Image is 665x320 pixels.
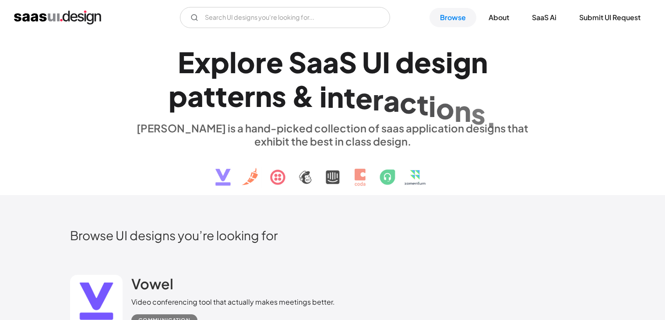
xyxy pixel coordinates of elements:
a: Submit UI Request [569,8,651,27]
div: r [255,45,266,79]
div: s [272,79,286,113]
div: t [215,79,227,113]
div: s [431,45,446,79]
div: t [344,80,355,114]
div: a [384,84,400,117]
div: t [204,79,215,113]
div: Video conferencing tool that actually makes meetings better. [131,297,335,307]
div: i [320,79,327,113]
div: a [187,79,204,113]
h1: Explore SaaS UI design patterns & interactions. [131,45,534,113]
a: home [14,11,101,25]
div: r [244,79,255,113]
div: s [471,96,486,130]
div: I [382,45,390,79]
img: text, icon, saas logo [200,148,465,193]
div: i [446,45,453,79]
div: n [471,45,488,79]
div: U [362,45,382,79]
input: Search UI designs you're looking for... [180,7,390,28]
div: i [429,89,436,123]
div: n [454,94,471,128]
div: n [255,79,272,113]
div: o [436,91,454,125]
div: c [400,85,417,119]
div: e [355,81,373,115]
div: a [323,45,339,79]
div: . [486,99,497,133]
div: S [289,45,306,79]
div: e [266,45,283,79]
div: S [339,45,357,79]
a: SaaS Ai [521,8,567,27]
div: p [211,45,229,79]
div: n [327,80,344,114]
div: t [417,87,429,121]
a: About [478,8,520,27]
div: r [373,82,384,116]
div: a [306,45,323,79]
div: x [194,45,211,79]
div: E [178,45,194,79]
div: e [227,79,244,113]
h2: Browse UI designs you’re looking for [70,228,595,243]
h2: Vowel [131,275,173,292]
div: [PERSON_NAME] is a hand-picked collection of saas application designs that exhibit the best in cl... [131,121,534,148]
form: Email Form [180,7,390,28]
div: g [453,45,471,79]
div: d [395,45,414,79]
div: l [229,45,237,79]
a: Browse [429,8,476,27]
div: & [292,79,314,113]
div: p [169,79,187,113]
div: o [237,45,255,79]
a: Vowel [131,275,173,297]
div: e [414,45,431,79]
